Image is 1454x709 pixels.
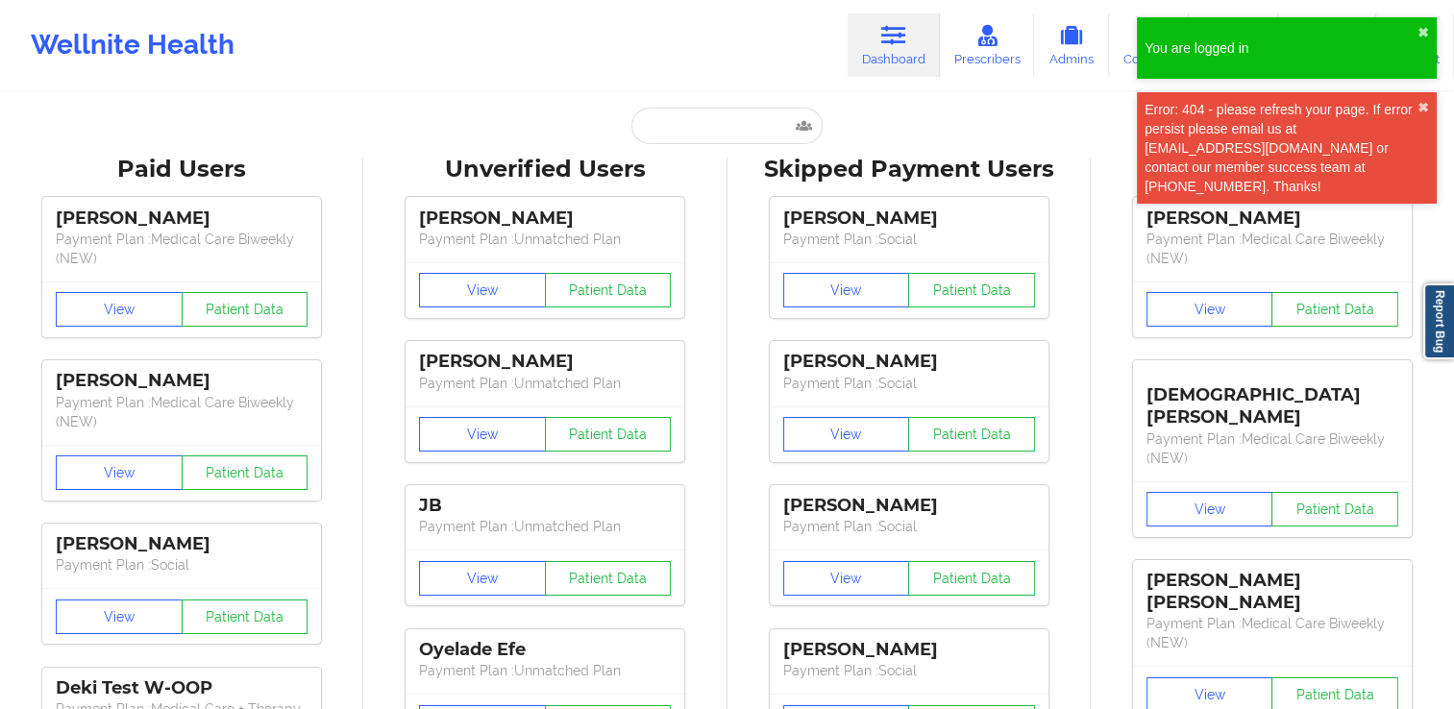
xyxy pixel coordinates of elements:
div: Deki Test W-OOP [56,677,308,699]
p: Payment Plan : Social [56,555,308,575]
a: Report Bug [1423,283,1454,359]
button: Patient Data [545,561,672,596]
button: View [419,561,546,596]
p: Payment Plan : Unmatched Plan [419,517,671,536]
p: Payment Plan : Social [783,517,1035,536]
div: [PERSON_NAME] [783,495,1035,517]
p: Payment Plan : Medical Care Biweekly (NEW) [56,393,308,431]
p: Payment Plan : Medical Care Biweekly (NEW) [56,230,308,268]
a: Dashboard [848,13,940,77]
button: Patient Data [908,273,1035,307]
p: Payment Plan : Medical Care Biweekly (NEW) [1146,230,1398,268]
div: Skipped Payment Users [741,155,1077,184]
div: Error: 404 - please refresh your page. If error persist please email us at [EMAIL_ADDRESS][DOMAIN... [1145,100,1417,196]
div: You are logged in [1145,38,1417,58]
div: Paid Users [13,155,350,184]
p: Payment Plan : Social [783,230,1035,249]
div: Failed Payment Users [1104,155,1441,184]
button: Patient Data [1271,292,1398,327]
button: Patient Data [545,417,672,452]
p: Payment Plan : Medical Care Biweekly (NEW) [1146,429,1398,468]
button: Patient Data [182,599,308,634]
button: View [1146,292,1273,327]
button: Patient Data [908,417,1035,452]
button: Patient Data [908,561,1035,596]
button: View [783,273,910,307]
button: View [56,599,183,634]
p: Payment Plan : Unmatched Plan [419,230,671,249]
button: View [783,561,910,596]
a: Prescribers [940,13,1035,77]
div: Unverified Users [377,155,713,184]
div: JB [419,495,671,517]
button: View [56,292,183,327]
div: [PERSON_NAME] [56,533,308,555]
button: View [783,417,910,452]
a: Coaches [1109,13,1189,77]
div: [PERSON_NAME] [783,351,1035,373]
div: [PERSON_NAME] [783,208,1035,230]
p: Payment Plan : Unmatched Plan [419,374,671,393]
button: View [56,455,183,490]
div: [PERSON_NAME] [419,351,671,373]
p: Payment Plan : Unmatched Plan [419,661,671,680]
div: [PERSON_NAME] [PERSON_NAME] [1146,570,1398,614]
button: close [1417,25,1429,40]
button: close [1417,100,1429,115]
p: Payment Plan : Social [783,374,1035,393]
button: Patient Data [182,292,308,327]
div: [DEMOGRAPHIC_DATA][PERSON_NAME] [1146,370,1398,428]
button: Patient Data [1271,492,1398,526]
div: Oyelade Efe [419,639,671,661]
button: Patient Data [545,273,672,307]
button: View [419,417,546,452]
a: Admins [1034,13,1109,77]
p: Payment Plan : Medical Care Biweekly (NEW) [1146,614,1398,652]
button: View [419,273,546,307]
div: [PERSON_NAME] [419,208,671,230]
button: Patient Data [182,455,308,490]
div: [PERSON_NAME] [56,370,308,392]
p: Payment Plan : Social [783,661,1035,680]
div: [PERSON_NAME] [56,208,308,230]
button: View [1146,492,1273,526]
div: [PERSON_NAME] [783,639,1035,661]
